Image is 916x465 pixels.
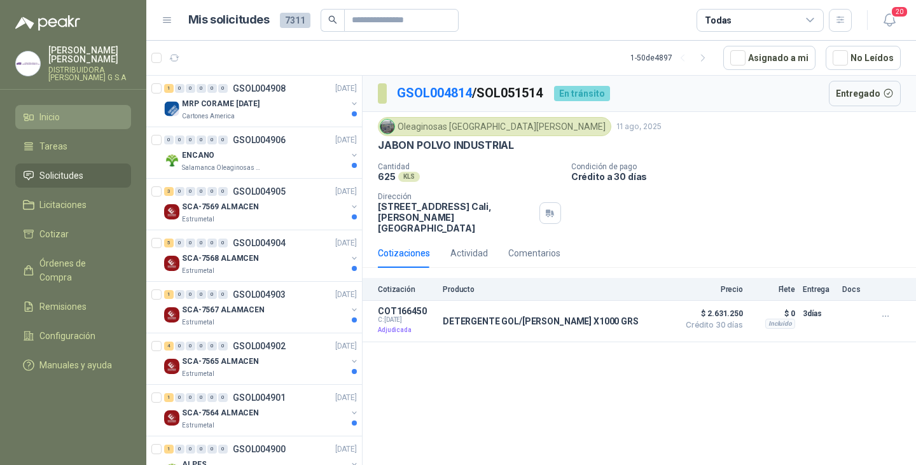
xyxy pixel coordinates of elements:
[378,117,611,136] div: Oleaginosas [GEOGRAPHIC_DATA][PERSON_NAME]
[751,285,795,294] p: Flete
[378,285,435,294] p: Cotización
[164,338,359,379] a: 4 0 0 0 0 0 GSOL004902[DATE] Company LogoSCA-7565 ALMACENEstrumetal
[335,237,357,249] p: [DATE]
[751,306,795,321] p: $ 0
[398,172,420,182] div: KLS
[335,340,357,352] p: [DATE]
[175,84,184,93] div: 0
[218,187,228,196] div: 0
[723,46,815,70] button: Asignado a mi
[164,359,179,374] img: Company Logo
[175,393,184,402] div: 0
[15,134,131,158] a: Tareas
[182,111,235,121] p: Cartones America
[197,135,206,144] div: 0
[175,445,184,454] div: 0
[335,186,357,198] p: [DATE]
[164,81,359,121] a: 1 0 0 0 0 0 GSOL004908[DATE] Company LogoMRP CORAME [DATE]Cartones America
[16,52,40,76] img: Company Logo
[39,256,119,284] span: Órdenes de Compra
[186,393,195,402] div: 0
[233,342,286,350] p: GSOL004902
[842,285,868,294] p: Docs
[197,445,206,454] div: 0
[891,6,908,18] span: 20
[571,171,911,182] p: Crédito a 30 días
[218,239,228,247] div: 0
[182,149,214,162] p: ENCANO
[207,445,217,454] div: 0
[197,342,206,350] div: 0
[182,214,214,225] p: Estrumetal
[443,316,639,326] p: DETERGENTE GOL/[PERSON_NAME] X1000 GRS
[207,239,217,247] div: 0
[164,239,174,247] div: 5
[218,342,228,350] div: 0
[175,342,184,350] div: 0
[39,300,87,314] span: Remisiones
[15,251,131,289] a: Órdenes de Compra
[182,201,259,213] p: SCA-7569 ALMACEN
[182,98,260,110] p: MRP CORAME [DATE]
[397,85,472,101] a: GSOL004814
[182,304,265,316] p: SCA-7567 ALAMACEN
[15,353,131,377] a: Manuales y ayuda
[48,46,131,64] p: [PERSON_NAME] [PERSON_NAME]
[233,84,286,93] p: GSOL004908
[164,101,179,116] img: Company Logo
[175,239,184,247] div: 0
[335,392,357,404] p: [DATE]
[175,290,184,299] div: 0
[164,235,359,276] a: 5 0 0 0 0 0 GSOL004904[DATE] Company LogoSCA-7568 ALAMCENEstrumetal
[280,13,310,28] span: 7311
[765,319,795,329] div: Incluido
[197,290,206,299] div: 0
[233,187,286,196] p: GSOL004905
[164,287,359,328] a: 1 0 0 0 0 0 GSOL004903[DATE] Company LogoSCA-7567 ALAMACENEstrumetal
[335,83,357,95] p: [DATE]
[378,324,435,337] p: Adjudicada
[378,192,534,201] p: Dirección
[803,306,835,321] p: 3 días
[207,187,217,196] div: 0
[164,135,174,144] div: 0
[48,66,131,81] p: DISTRIBUIDORA [PERSON_NAME] G S.A
[164,187,174,196] div: 3
[218,135,228,144] div: 0
[335,134,357,146] p: [DATE]
[679,321,743,329] span: Crédito 30 días
[233,393,286,402] p: GSOL004901
[15,193,131,217] a: Licitaciones
[164,410,179,426] img: Company Logo
[218,290,228,299] div: 0
[182,369,214,379] p: Estrumetal
[218,393,228,402] div: 0
[164,390,359,431] a: 1 0 0 0 0 0 GSOL004901[DATE] Company LogoSCA-7564 ALMACENEstrumetal
[803,285,835,294] p: Entrega
[207,342,217,350] div: 0
[397,83,544,103] p: / SOL051514
[182,163,262,173] p: Salamanca Oleaginosas SAS
[15,295,131,319] a: Remisiones
[175,187,184,196] div: 0
[39,227,69,241] span: Cotizar
[197,393,206,402] div: 0
[616,121,662,133] p: 11 ago, 2025
[328,15,337,24] span: search
[182,356,259,368] p: SCA-7565 ALMACEN
[233,290,286,299] p: GSOL004903
[186,187,195,196] div: 0
[378,246,430,260] div: Cotizaciones
[175,135,184,144] div: 0
[164,290,174,299] div: 1
[186,290,195,299] div: 0
[182,420,214,431] p: Estrumetal
[218,84,228,93] div: 0
[164,132,359,173] a: 0 0 0 0 0 0 GSOL004906[DATE] Company LogoENCANOSalamanca Oleaginosas SAS
[450,246,488,260] div: Actividad
[233,445,286,454] p: GSOL004900
[182,253,259,265] p: SCA-7568 ALAMCEN
[443,285,672,294] p: Producto
[39,139,67,153] span: Tareas
[335,443,357,455] p: [DATE]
